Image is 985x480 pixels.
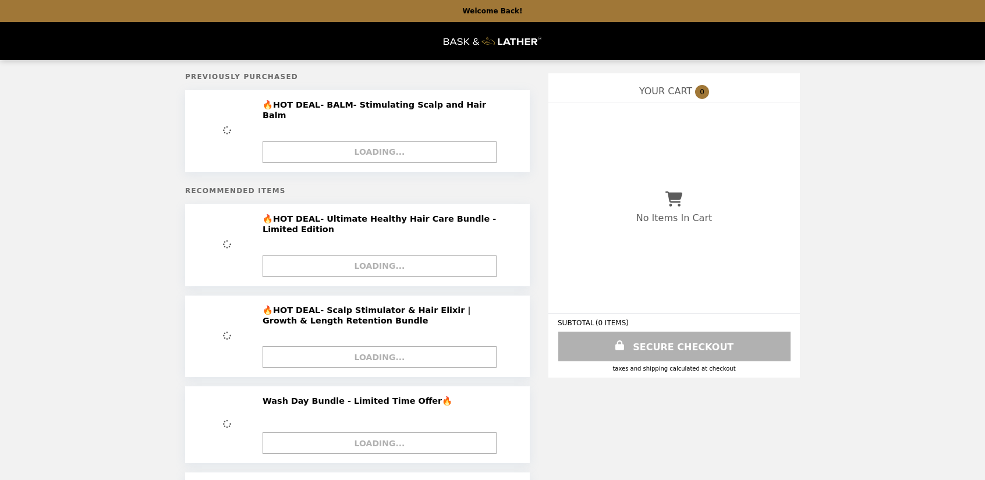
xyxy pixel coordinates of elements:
span: ( 0 ITEMS ) [596,319,629,327]
h2: 🔥HOT DEAL- Ultimate Healthy Hair Care Bundle - Limited Edition [263,214,512,235]
h5: Previously Purchased [185,73,530,81]
h5: Recommended Items [185,187,530,195]
span: 0 [695,85,709,99]
span: YOUR CART [639,86,692,97]
h2: 🔥HOT DEAL- BALM- Stimulating Scalp and Hair Balm [263,99,512,121]
h2: Wash Day Bundle - Limited Time Offer🔥 [263,396,457,406]
p: Welcome Back! [462,7,522,15]
div: Taxes and Shipping calculated at checkout [558,365,791,372]
h2: 🔥HOT DEAL- Scalp Stimulator & Hair Elixir | Growth & Length Retention Bundle [263,305,512,326]
span: SUBTOTAL [558,319,596,327]
img: Brand Logo [444,29,541,53]
p: No Items In Cart [636,212,712,223]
